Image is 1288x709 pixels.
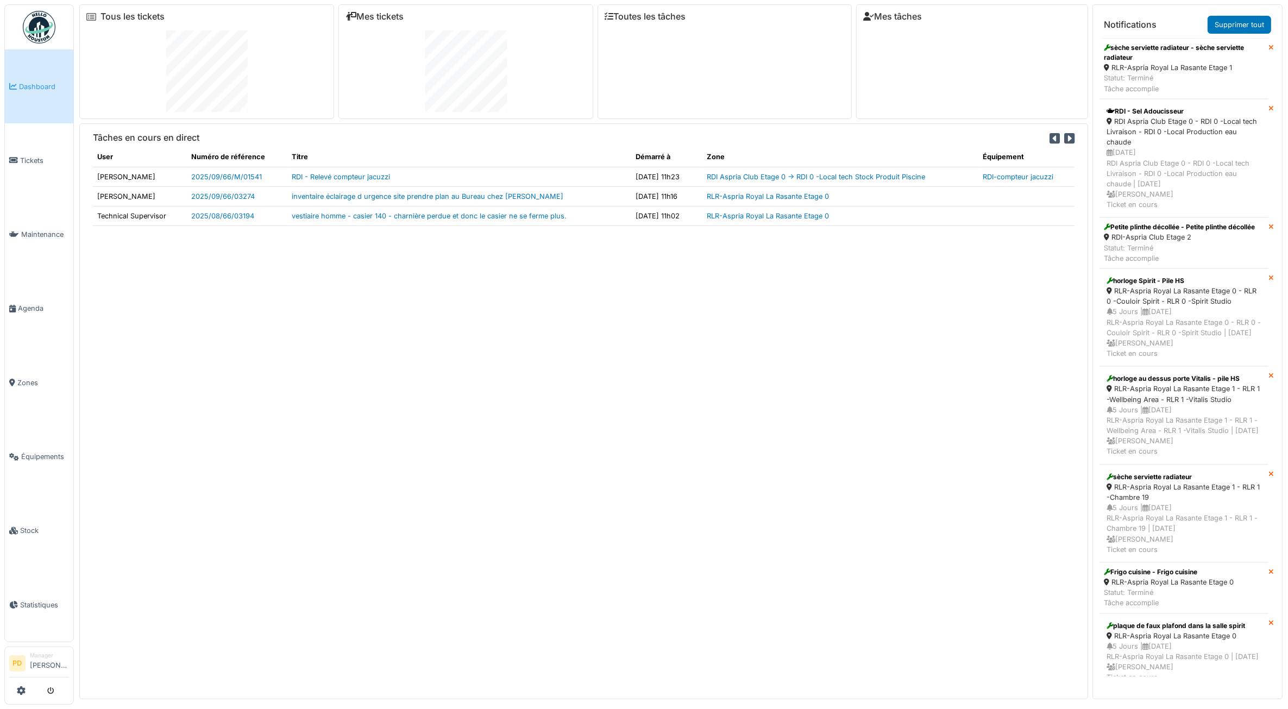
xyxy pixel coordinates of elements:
a: Agenda [5,272,73,346]
a: RLR-Aspria Royal La Rasante Etage 0 [707,192,830,200]
th: Équipement [978,147,1075,167]
th: Titre [287,147,631,167]
a: sèche serviette radiateur RLR-Aspria Royal La Rasante Etage 1 - RLR 1 -Chambre 19 5 Jours |[DATE]... [1099,465,1268,562]
a: Toutes les tâches [605,11,686,22]
a: Maintenance [5,198,73,272]
div: horloge Spirit - Pile HS [1107,276,1261,286]
a: PD Manager[PERSON_NAME] [9,651,69,677]
a: sèche serviette radiateur - sèche serviette radiateur RLR-Aspria Royal La Rasante Etage 1 Statut:... [1099,38,1268,99]
a: 2025/08/66/03194 [192,212,255,220]
a: RDI - Sel Adoucisseur RDI Aspria Club Etage 0 - RDI 0 -Local tech Livraison - RDI 0 -Local Produc... [1099,99,1268,218]
div: RDI-Aspria Club Etage 2 [1104,232,1255,242]
div: sèche serviette radiateur [1107,472,1261,482]
a: Mes tâches [863,11,922,22]
th: Zone [703,147,978,167]
div: 5 Jours | [DATE] RLR-Aspria Royal La Rasante Etage 0 - RLR 0 -Couloir Spirit - RLR 0 -Spirit Stud... [1107,306,1261,359]
a: RDI - Relevé compteur jacuzzi [292,173,390,181]
a: RDI-compteur jacuzzi [983,173,1053,181]
td: [DATE] 11h02 [631,206,702,225]
a: Stock [5,494,73,568]
a: 2025/09/66/M/01541 [192,173,262,181]
td: [PERSON_NAME] [93,186,187,206]
span: Agenda [18,303,69,313]
div: RLR-Aspria Royal La Rasante Etage 1 [1104,62,1264,73]
div: 5 Jours | [DATE] RLR-Aspria Royal La Rasante Etage 1 - RLR 1 -Wellbeing Area - RLR 1 -Vitalis Stu... [1107,405,1261,457]
span: translation missing: fr.shared.user [97,153,113,161]
div: sèche serviette radiateur - sèche serviette radiateur [1104,43,1264,62]
div: RLR-Aspria Royal La Rasante Etage 0 [1104,577,1234,587]
div: RLR-Aspria Royal La Rasante Etage 0 - RLR 0 -Couloir Spirit - RLR 0 -Spirit Studio [1107,286,1261,306]
a: horloge Spirit - Pile HS RLR-Aspria Royal La Rasante Etage 0 - RLR 0 -Couloir Spirit - RLR 0 -Spi... [1099,268,1268,366]
div: Frigo cuisine - Frigo cuisine [1104,567,1234,577]
a: Mes tickets [345,11,404,22]
div: RLR-Aspria Royal La Rasante Etage 1 - RLR 1 -Wellbeing Area - RLR 1 -Vitalis Studio [1107,384,1261,404]
h6: Tâches en cours en direct [93,133,199,143]
div: plaque de faux plafond dans la salle spirit [1107,621,1261,631]
a: horloge au dessus porte Vitalis - pile HS RLR-Aspria Royal La Rasante Etage 1 - RLR 1 -Wellbeing ... [1099,366,1268,464]
a: Équipements [5,419,73,493]
img: Badge_color-CXgf-gQk.svg [23,11,55,43]
a: Zones [5,346,73,419]
div: Statut: Terminé Tâche accomplie [1104,587,1234,608]
td: Technical Supervisor [93,206,187,225]
span: Stock [20,525,69,536]
a: Frigo cuisine - Frigo cuisine RLR-Aspria Royal La Rasante Etage 0 Statut: TerminéTâche accomplie [1099,562,1268,613]
span: Maintenance [21,229,69,240]
a: Dashboard [5,49,73,123]
span: Zones [17,378,69,388]
a: Statistiques [5,568,73,642]
a: Tickets [5,123,73,197]
a: Supprimer tout [1208,16,1271,34]
a: Petite plinthe décollée - Petite plinthe décollée RDI-Aspria Club Etage 2 Statut: TerminéTâche ac... [1099,217,1268,268]
a: vestiaire homme - casier 140 - charnière perdue et donc le casier ne se ferme plus. [292,212,567,220]
th: Démarré à [631,147,702,167]
div: RDI - Sel Adoucisseur [1107,106,1261,116]
div: RLR-Aspria Royal La Rasante Etage 0 [1107,631,1261,641]
div: 5 Jours | [DATE] RLR-Aspria Royal La Rasante Etage 1 - RLR 1 -Chambre 19 | [DATE] [PERSON_NAME] T... [1107,503,1261,555]
a: inventaire éclairage d urgence site prendre plan au Bureau chez [PERSON_NAME] [292,192,563,200]
div: Manager [30,651,69,660]
div: horloge au dessus porte Vitalis - pile HS [1107,374,1261,384]
li: [PERSON_NAME] [30,651,69,675]
span: Tickets [20,155,69,166]
div: 5 Jours | [DATE] RLR-Aspria Royal La Rasante Etage 0 | [DATE] [PERSON_NAME] Ticket en cours [1107,641,1261,683]
a: 2025/09/66/03274 [192,192,255,200]
li: PD [9,655,26,672]
div: Petite plinthe décollée - Petite plinthe décollée [1104,222,1255,232]
div: RLR-Aspria Royal La Rasante Etage 1 - RLR 1 -Chambre 19 [1107,482,1261,503]
span: Statistiques [20,600,69,610]
a: RLR-Aspria Royal La Rasante Etage 0 [707,212,830,220]
div: [DATE] RDI Aspria Club Etage 0 - RDI 0 -Local tech Livraison - RDI 0 -Local Production eau chaude... [1107,147,1261,210]
th: Numéro de référence [187,147,287,167]
div: Statut: Terminé Tâche accomplie [1104,73,1264,93]
a: Tous les tickets [100,11,165,22]
span: Équipements [21,451,69,462]
td: [DATE] 11h16 [631,186,702,206]
span: Dashboard [19,81,69,92]
div: RDI Aspria Club Etage 0 - RDI 0 -Local tech Livraison - RDI 0 -Local Production eau chaude [1107,116,1261,148]
a: RDI Aspria Club Etage 0 -> RDI 0 -Local tech Stock Produit Piscine [707,173,926,181]
td: [PERSON_NAME] [93,167,187,186]
div: Statut: Terminé Tâche accomplie [1104,243,1255,263]
h6: Notifications [1104,20,1157,30]
td: [DATE] 11h23 [631,167,702,186]
a: plaque de faux plafond dans la salle spirit RLR-Aspria Royal La Rasante Etage 0 5 Jours |[DATE]RL... [1099,613,1268,691]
